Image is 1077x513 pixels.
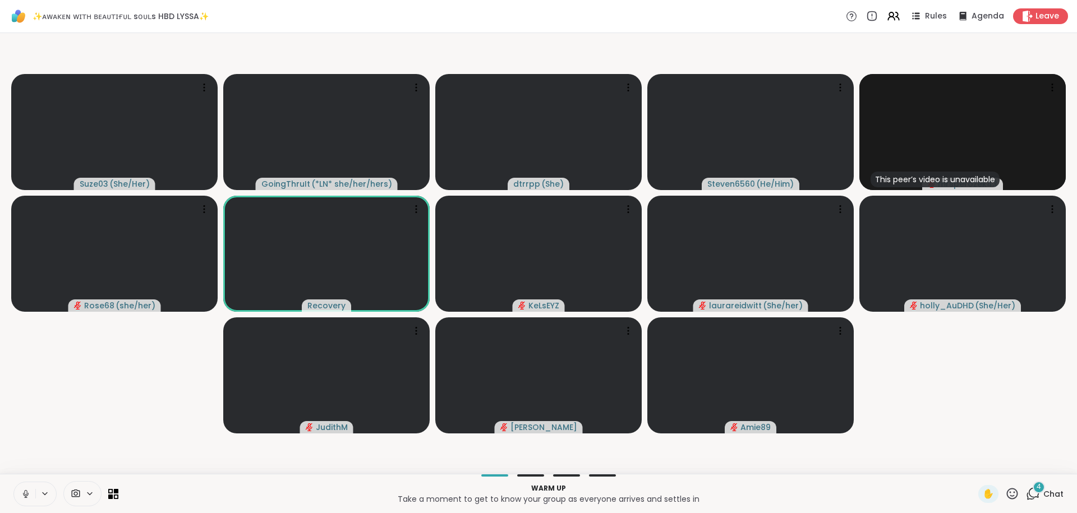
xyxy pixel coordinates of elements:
[1037,482,1041,492] span: 4
[528,300,559,311] span: KeLsEYZ
[925,11,947,22] span: Rules
[983,487,994,501] span: ✋
[975,300,1015,311] span: ( She/Her )
[33,11,209,22] span: ✨ᴀᴡᴀᴋᴇɴ ᴡɪᴛʜ ʙᴇᴀᴜᴛɪғᴜʟ sᴏᴜʟs HBD LYSSA✨
[125,483,972,493] p: Warm up
[84,300,114,311] span: Rose68
[707,178,755,190] span: Steven6560
[510,422,577,433] span: [PERSON_NAME]
[513,178,540,190] span: dtrrpp
[910,302,918,309] span: audio-muted
[1035,11,1059,22] span: Leave
[9,7,28,26] img: ShareWell Logomark
[730,423,738,431] span: audio-muted
[306,423,314,431] span: audio-muted
[261,178,310,190] span: GoingThruIt
[541,178,564,190] span: ( She )
[1043,488,1064,500] span: Chat
[756,178,794,190] span: ( He/Him )
[763,300,803,311] span: ( She/her )
[518,302,526,309] span: audio-muted
[911,74,1014,190] img: mrsperozek43
[316,422,348,433] span: JudithM
[972,11,1004,22] span: Agenda
[740,422,771,433] span: Amie89
[109,178,150,190] span: ( She/Her )
[699,302,707,309] span: audio-muted
[709,300,762,311] span: laurareidwitt
[920,300,974,311] span: holly_AuDHD
[307,300,346,311] span: Recovery
[116,300,155,311] span: ( she/her )
[871,172,1000,187] div: This peer’s video is unavailable
[74,302,82,309] span: audio-muted
[311,178,392,190] span: ( *LN* she/her/hers )
[500,423,508,431] span: audio-muted
[125,493,972,505] p: Take a moment to get to know your group as everyone arrives and settles in
[80,178,108,190] span: Suze03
